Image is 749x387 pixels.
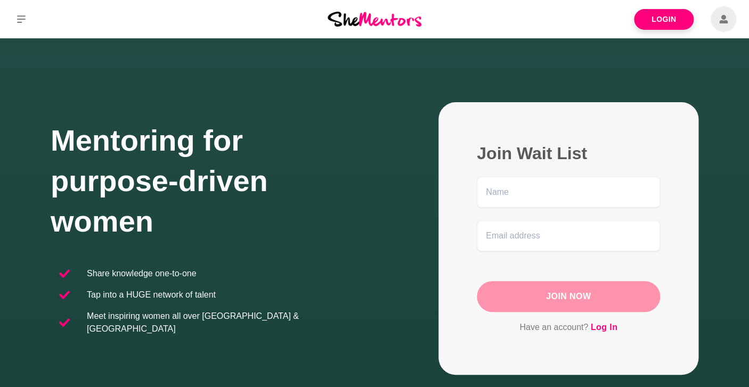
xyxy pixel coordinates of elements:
p: Share knowledge one-to-one [87,267,196,280]
h2: Join Wait List [477,143,660,164]
p: Have an account? [477,320,660,334]
a: Login [634,9,694,30]
h1: Mentoring for purpose-driven women [51,120,374,242]
a: Log In [591,320,617,334]
p: Meet inspiring women all over [GEOGRAPHIC_DATA] & [GEOGRAPHIC_DATA] [87,310,366,335]
img: She Mentors Logo [328,12,421,26]
p: Tap into a HUGE network of talent [87,289,216,301]
input: Name [477,177,660,208]
input: Email address [477,220,660,251]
